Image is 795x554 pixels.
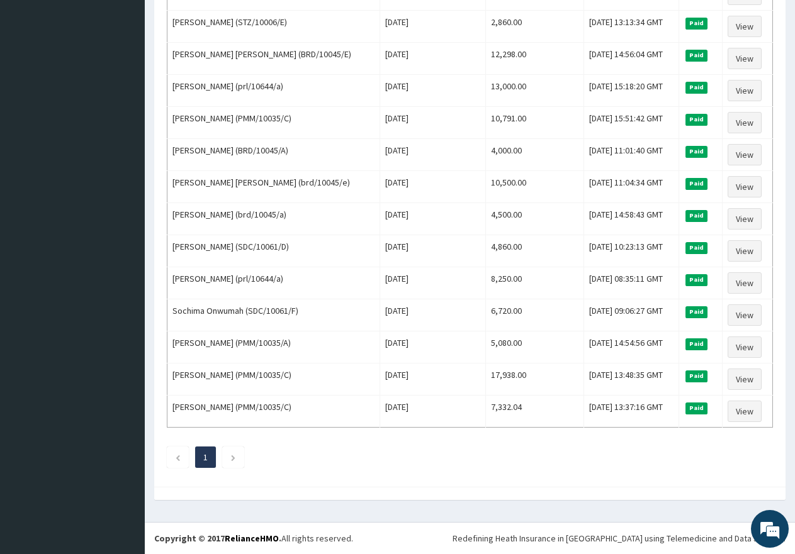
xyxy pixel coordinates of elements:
[380,107,485,139] td: [DATE]
[486,299,584,331] td: 6,720.00
[73,158,174,285] span: We're online!
[486,235,584,267] td: 4,860.00
[175,452,181,463] a: Previous page
[685,178,708,189] span: Paid
[167,11,380,43] td: [PERSON_NAME] (STZ/10006/E)
[685,306,708,318] span: Paid
[584,235,679,267] td: [DATE] 10:23:13 GMT
[380,363,485,396] td: [DATE]
[685,242,708,253] span: Paid
[685,402,708,414] span: Paid
[728,272,762,294] a: View
[167,75,380,107] td: [PERSON_NAME] (prl/10644/a)
[685,18,708,29] span: Paid
[728,144,762,165] a: View
[380,43,485,75] td: [DATE]
[584,11,679,43] td: [DATE] 13:13:34 GMT
[584,331,679,363] td: [DATE] 14:54:56 GMT
[203,452,208,463] a: Page 1 is your current page
[728,401,762,422] a: View
[728,80,762,101] a: View
[380,171,485,203] td: [DATE]
[584,299,679,331] td: [DATE] 09:06:27 GMT
[380,75,485,107] td: [DATE]
[685,210,708,221] span: Paid
[584,107,679,139] td: [DATE] 15:51:42 GMT
[584,396,679,428] td: [DATE] 13:37:16 GMT
[486,43,584,75] td: 12,298.00
[380,235,485,267] td: [DATE]
[167,43,380,75] td: [PERSON_NAME] [PERSON_NAME] (BRD/10045/E)
[380,331,485,363] td: [DATE]
[728,336,762,358] a: View
[486,75,584,107] td: 13,000.00
[486,11,584,43] td: 2,860.00
[685,338,708,350] span: Paid
[685,370,708,382] span: Paid
[380,203,485,235] td: [DATE]
[486,139,584,171] td: 4,000.00
[728,112,762,133] a: View
[167,107,380,139] td: [PERSON_NAME] (PMM/10035/C)
[6,343,240,387] textarea: Type your message and hit 'Enter'
[380,139,485,171] td: [DATE]
[167,363,380,396] td: [PERSON_NAME] (PMM/10035/C)
[685,274,708,285] span: Paid
[685,82,708,93] span: Paid
[584,43,679,75] td: [DATE] 14:56:04 GMT
[167,331,380,363] td: [PERSON_NAME] (PMM/10035/A)
[728,208,762,230] a: View
[486,331,584,363] td: 5,080.00
[584,75,679,107] td: [DATE] 15:18:20 GMT
[230,452,236,463] a: Next page
[167,396,380,428] td: [PERSON_NAME] (PMM/10035/C)
[380,11,485,43] td: [DATE]
[167,171,380,203] td: [PERSON_NAME] [PERSON_NAME] (brd/10045/e)
[728,240,762,262] a: View
[486,107,584,139] td: 10,791.00
[584,267,679,299] td: [DATE] 08:35:11 GMT
[380,396,485,428] td: [DATE]
[584,203,679,235] td: [DATE] 14:58:43 GMT
[728,176,762,197] a: View
[584,139,679,171] td: [DATE] 11:01:40 GMT
[154,533,281,544] strong: Copyright © 2017 .
[486,203,584,235] td: 4,500.00
[145,522,795,554] footer: All rights reserved.
[728,48,762,69] a: View
[380,299,485,331] td: [DATE]
[685,50,708,61] span: Paid
[167,299,380,331] td: Sochima Onwumah (SDC/10061/F)
[23,63,51,94] img: d_794563401_company_1708531726252_794563401
[728,368,762,390] a: View
[728,304,762,326] a: View
[206,6,237,36] div: Minimize live chat window
[225,533,279,544] a: RelianceHMO
[486,171,584,203] td: 10,500.00
[380,267,485,299] td: [DATE]
[65,70,211,87] div: Chat with us now
[486,396,584,428] td: 7,332.04
[486,267,584,299] td: 8,250.00
[685,114,708,125] span: Paid
[486,363,584,396] td: 17,938.00
[167,139,380,171] td: [PERSON_NAME] (BRD/10045/A)
[167,235,380,267] td: [PERSON_NAME] (SDC/10061/D)
[584,363,679,396] td: [DATE] 13:48:35 GMT
[685,146,708,157] span: Paid
[453,532,786,545] div: Redefining Heath Insurance in [GEOGRAPHIC_DATA] using Telemedicine and Data Science!
[584,171,679,203] td: [DATE] 11:04:34 GMT
[728,16,762,37] a: View
[167,203,380,235] td: [PERSON_NAME] (brd/10045/a)
[167,267,380,299] td: [PERSON_NAME] (prl/10644/a)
